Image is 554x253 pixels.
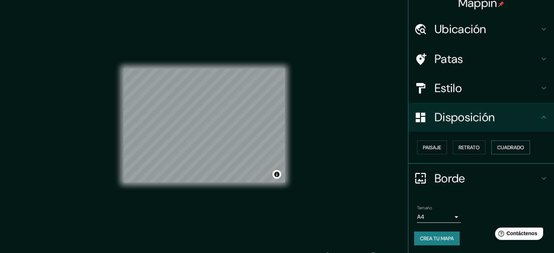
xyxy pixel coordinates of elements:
[491,141,530,154] button: Cuadrado
[417,213,424,221] font: A4
[435,80,462,96] font: Estilo
[489,225,546,245] iframe: Lanzador de widgets de ayuda
[417,141,447,154] button: Paisaje
[408,164,554,193] div: Borde
[417,211,461,223] div: A4
[408,74,554,103] div: Estilo
[408,15,554,44] div: Ubicación
[435,171,465,186] font: Borde
[459,144,480,151] font: Retrato
[414,232,460,245] button: Crea tu mapa
[123,68,285,182] canvas: Mapa
[453,141,486,154] button: Retrato
[272,170,281,179] button: Activar o desactivar atribución
[417,205,432,211] font: Tamaño
[435,110,495,125] font: Disposición
[408,44,554,74] div: Patas
[423,144,441,151] font: Paisaje
[498,1,504,7] img: pin-icon.png
[408,103,554,132] div: Disposición
[435,51,463,67] font: Patas
[497,144,524,151] font: Cuadrado
[420,235,454,242] font: Crea tu mapa
[435,21,486,37] font: Ubicación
